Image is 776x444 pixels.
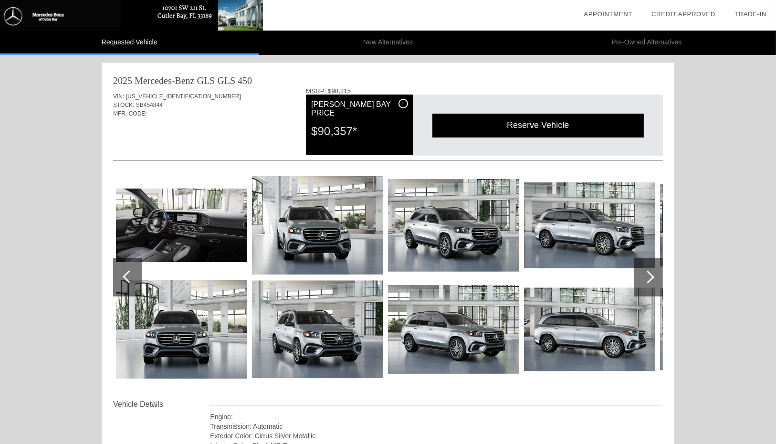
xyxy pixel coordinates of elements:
div: $90,357* [311,119,408,144]
img: c50770e16f618c77c32486205b4a7222.jpg [116,280,247,379]
div: Transmission: Automatic [210,422,661,431]
span: VIN: [113,93,124,100]
div: [PERSON_NAME] Bay Price [311,99,408,119]
img: 52c31bf6bbb56fa88fee67b7ae172d2f.jpg [252,280,383,379]
div: 2025 Mercedes-Benz GLS [113,74,215,87]
div: Exterior Color: Cirrus Silver Metallic [210,431,661,441]
div: Reserve Vehicle [432,114,644,137]
a: Appointment [584,11,632,18]
span: MFR. CODE: [113,110,147,117]
div: Engine: [210,412,661,422]
a: Credit Approved [651,11,715,18]
li: New Alternatives [259,31,517,55]
div: GLS 450 [217,74,252,87]
span: [US_VEHICLE_IDENTIFICATION_NUMBER] [126,93,241,100]
span: SB454844 [136,102,163,108]
div: Quoted on [DATE] 11:46:26 AM [113,132,663,148]
span: STOCK: [113,102,134,108]
img: d046abeea93ae9de79551f864ef79aab.jpg [388,176,519,275]
li: Pre-Owned Alternatives [517,31,776,55]
img: 1d38da0cd73c5d521173ab36b6700287.jpg [252,176,383,275]
span: i [402,100,404,107]
a: Trade-In [734,11,766,18]
img: 65467a9efda131be70c8c0fc35a23242.jpg [116,176,247,275]
img: efb5e0ae06923e4ec83a5a58fd4451fc.jpg [524,176,655,275]
img: 530a5b637e2e73519f950a10d28412f2.jpg [524,280,655,379]
div: MSRP: $98,215 [306,87,663,95]
div: Vehicle Details [113,399,210,410]
img: 3b66ffb0b0bc44091e8693944da58bb7.jpg [388,280,519,379]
